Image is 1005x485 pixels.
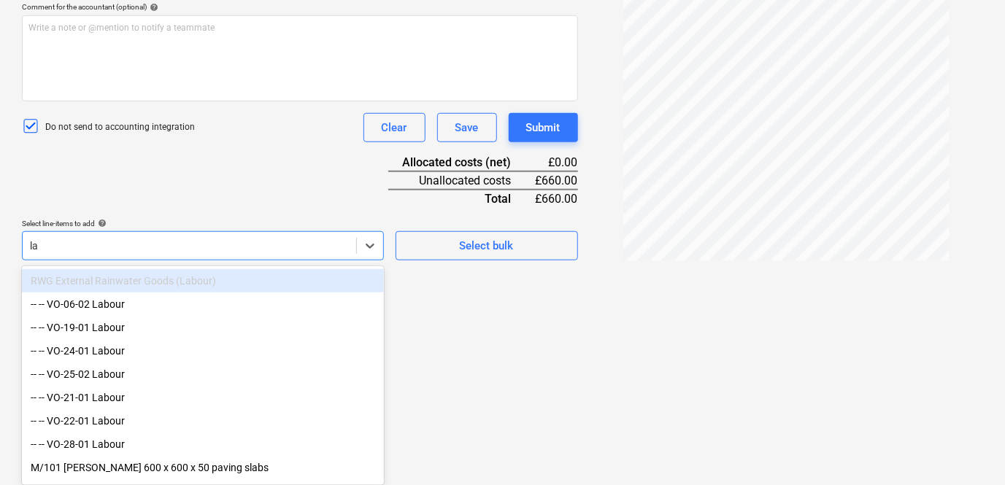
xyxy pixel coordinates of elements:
div: -- -- VO-25-02 Labour [22,362,384,386]
div: -- -- VO-19-01 Labour [22,316,384,339]
div: Submit [526,118,561,137]
iframe: Chat Widget [932,415,1005,485]
div: Allocated costs (net) [388,154,535,171]
div: £660.00 [534,190,577,207]
div: Comment for the accountant (optional) [22,2,578,12]
div: RWG External Rainwater Goods (Labour) [22,269,384,292]
div: £0.00 [534,154,577,171]
div: M/101 Marshall 600 x 600 x 50 paving slabs [22,456,384,479]
div: Unallocated costs [388,171,535,190]
span: help [147,3,158,12]
span: help [95,219,107,228]
p: Do not send to accounting integration [45,121,195,133]
button: Save [437,113,497,142]
div: -- -- VO-24-01 Labour [22,339,384,362]
div: Total [388,190,535,207]
div: Select line-items to add [22,219,384,228]
div: -- -- VO-28-01 Labour [22,432,384,456]
div: -- -- VO-21-01 Labour [22,386,384,409]
button: Select bulk [396,231,578,260]
div: £660.00 [534,171,577,190]
div: M/101 [PERSON_NAME] 600 x 600 x 50 paving slabs [22,456,384,479]
div: Select bulk [460,236,514,255]
button: Clear [363,113,426,142]
div: -- -- VO-22-01 Labour [22,409,384,432]
div: -- -- VO-06-02 Labour [22,292,384,316]
button: Submit [509,113,578,142]
div: Clear [382,118,407,137]
div: Save [455,118,479,137]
